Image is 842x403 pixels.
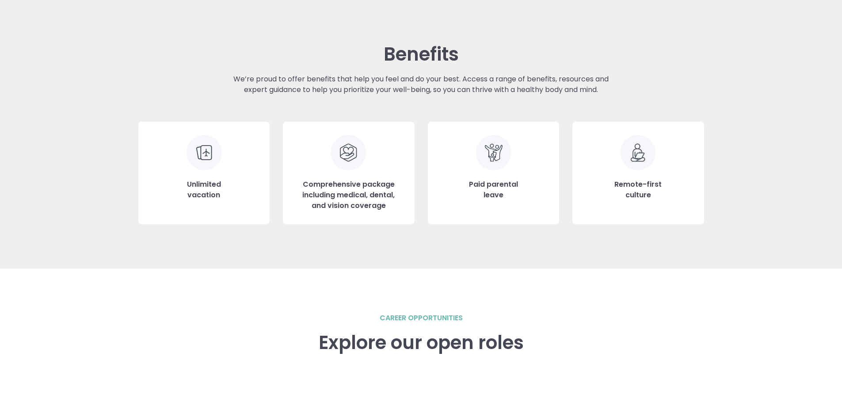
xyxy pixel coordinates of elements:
h3: Unlimited vacation [187,179,221,200]
h3: Remote-first culture [614,179,662,200]
h3: Paid parental leave [469,179,518,200]
h3: Explore our open roles [319,332,524,353]
img: Unlimited vacation icon [186,135,222,170]
img: Clip art of hand holding a heart [331,135,366,170]
h3: Comprehensive package including medical, dental, and vision coverage [296,179,401,211]
p: We’re proud to offer benefits that help you feel and do your best. Access a range of benefits, re... [223,74,620,95]
img: Remote-first culture icon [620,135,656,170]
h2: career opportunities [380,313,463,323]
h3: Benefits [384,44,459,65]
img: Clip art of family of 3 embraced facing forward [476,135,511,170]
